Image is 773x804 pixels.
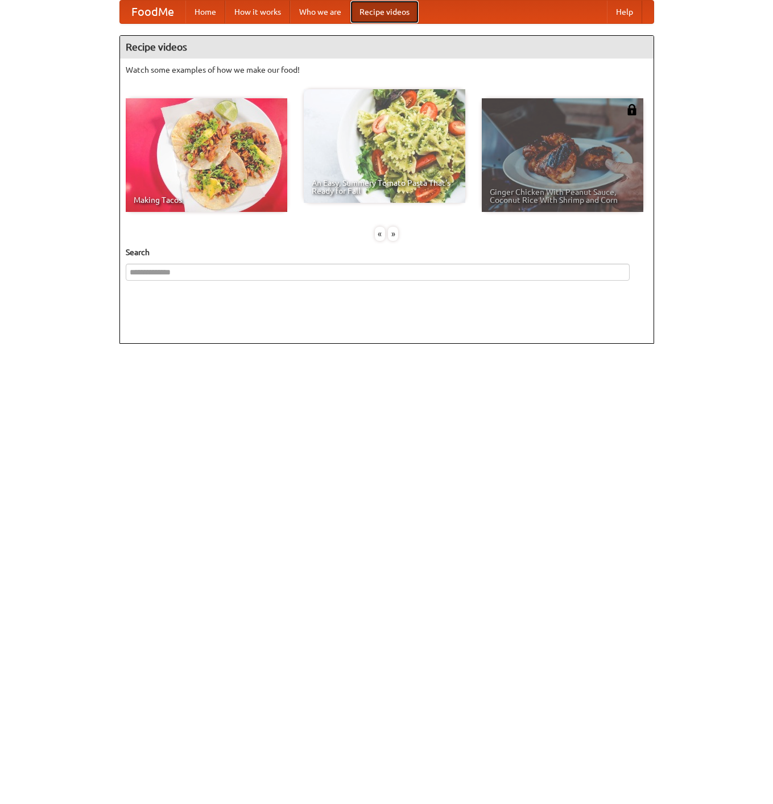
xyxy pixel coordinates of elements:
h4: Recipe videos [120,36,654,59]
div: « [375,227,385,241]
p: Watch some examples of how we make our food! [126,64,648,76]
a: FoodMe [120,1,185,23]
h5: Search [126,247,648,258]
a: An Easy, Summery Tomato Pasta That's Ready for Fall [304,89,465,203]
a: Help [607,1,642,23]
div: » [388,227,398,241]
a: How it works [225,1,290,23]
a: Home [185,1,225,23]
span: An Easy, Summery Tomato Pasta That's Ready for Fall [312,179,457,195]
a: Recipe videos [350,1,419,23]
span: Making Tacos [134,196,279,204]
a: Who we are [290,1,350,23]
a: Making Tacos [126,98,287,212]
img: 483408.png [626,104,638,115]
